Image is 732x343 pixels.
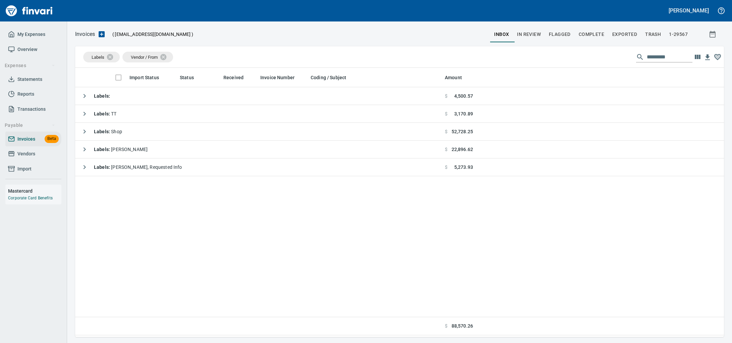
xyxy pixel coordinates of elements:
a: Transactions [5,102,61,117]
span: $ [445,146,448,153]
span: Import Status [129,73,159,82]
span: Transactions [17,105,46,113]
span: Statements [17,75,42,84]
span: Labels [92,55,104,60]
span: Invoice Number [260,73,295,82]
span: Received [223,73,252,82]
span: Shop [94,129,122,134]
button: [PERSON_NAME] [667,5,711,16]
img: Finvari [4,3,54,19]
p: ( ) [108,31,193,38]
h6: Mastercard [8,187,61,195]
span: inbox [494,30,509,39]
span: Complete [579,30,604,39]
span: 88,570.26 [452,323,473,330]
div: Vendor / From [122,52,173,62]
span: Amount [445,73,471,82]
button: Payable [2,119,58,132]
strong: Labels : [94,129,111,134]
a: Corporate Card Benefits [8,196,53,200]
a: Overview [5,42,61,57]
button: Upload an Invoice [95,30,108,38]
span: 5,273.93 [454,164,473,170]
span: 52,728.25 [452,128,473,135]
span: 22,896.62 [452,146,473,153]
span: Received [223,73,244,82]
span: My Expenses [17,30,45,39]
span: Amount [445,73,462,82]
a: Reports [5,87,61,102]
span: Vendors [17,150,35,158]
span: Status [180,73,194,82]
span: Overview [17,45,37,54]
span: 1-29567 [669,30,688,39]
span: Status [180,73,203,82]
span: Vendor / From [131,55,158,60]
span: [EMAIL_ADDRESS][DOMAIN_NAME] [114,31,191,38]
button: Expenses [2,59,58,72]
a: Import [5,161,61,177]
strong: Labels : [94,164,111,170]
span: Beta [45,135,59,143]
strong: Labels : [94,111,111,116]
span: Reports [17,90,34,98]
span: Flagged [549,30,571,39]
span: Coding / Subject [311,73,346,82]
span: Import [17,165,32,173]
span: Invoice Number [260,73,303,82]
span: [PERSON_NAME], Requested Info [94,164,182,170]
span: TT [94,111,117,116]
span: In Review [517,30,541,39]
button: Download table [702,52,713,62]
strong: Labels : [94,147,111,152]
span: Payable [5,121,55,130]
span: Import Status [129,73,168,82]
a: InvoicesBeta [5,132,61,147]
p: Invoices [75,30,95,38]
strong: Labels : [94,93,110,99]
a: Vendors [5,146,61,161]
a: Statements [5,72,61,87]
span: Invoices [17,135,35,143]
h5: [PERSON_NAME] [669,7,709,14]
button: Column choices favorited. Click to reset to default [713,52,723,62]
span: Coding / Subject [311,73,355,82]
span: $ [445,110,448,117]
nav: breadcrumb [75,30,95,38]
span: Exported [612,30,637,39]
span: 4,500.57 [454,93,473,99]
span: trash [645,30,661,39]
span: $ [445,128,448,135]
button: Show invoices within a particular date range [702,28,724,40]
span: 3,170.89 [454,110,473,117]
span: [PERSON_NAME] [94,147,148,152]
button: Choose columns to display [692,52,702,62]
span: $ [445,323,448,330]
span: $ [445,164,448,170]
div: Labels [83,52,120,62]
span: Expenses [5,61,55,70]
a: My Expenses [5,27,61,42]
span: $ [445,93,448,99]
